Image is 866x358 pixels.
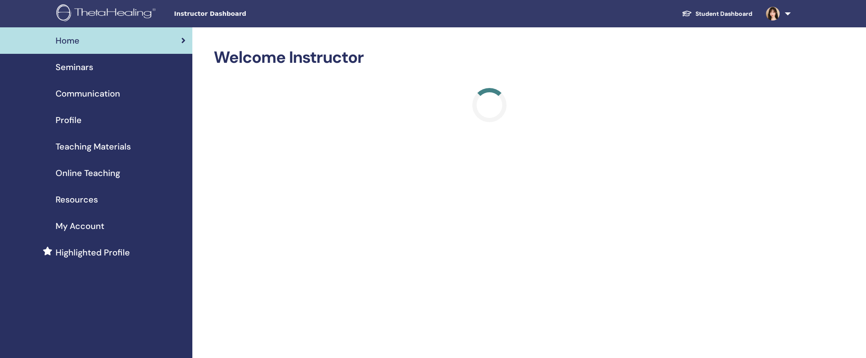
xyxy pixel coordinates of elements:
span: Highlighted Profile [56,246,130,259]
img: default.jpg [766,7,780,21]
span: Instructor Dashboard [174,9,302,18]
h2: Welcome Instructor [214,48,765,67]
span: Teaching Materials [56,140,131,153]
span: Home [56,34,80,47]
img: graduation-cap-white.svg [682,10,692,17]
span: My Account [56,220,104,232]
span: Online Teaching [56,167,120,179]
span: Communication [56,87,120,100]
span: Resources [56,193,98,206]
span: Seminars [56,61,93,73]
a: Student Dashboard [675,6,759,22]
img: logo.png [56,4,159,23]
span: Profile [56,114,82,126]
